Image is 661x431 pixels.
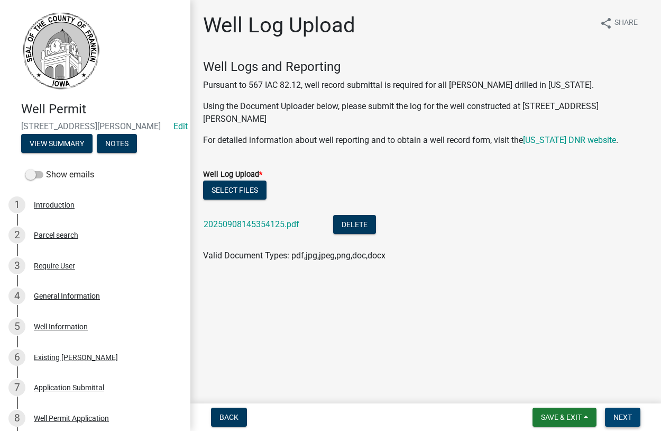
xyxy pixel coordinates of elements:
div: Application Submittal [34,384,104,391]
a: 20250908145354125.pdf [204,219,299,229]
div: 1 [8,196,25,213]
button: Delete [333,215,376,234]
h4: Well Permit [21,102,182,117]
button: Select files [203,181,267,200]
div: 4 [8,288,25,304]
i: share [600,17,612,30]
div: Well Permit Application [34,415,109,422]
a: [US_STATE] DNR website [523,135,616,145]
button: Save & Exit [533,408,596,427]
label: Well Log Upload [203,171,262,178]
wm-modal-confirm: Edit Application Number [173,121,188,131]
p: Pursuant to 567 IAC 82.12, well record submittal is required for all [PERSON_NAME] drilled in [US... [203,79,648,92]
button: Back [211,408,247,427]
div: 7 [8,379,25,396]
button: View Summary [21,134,93,153]
label: Show emails [25,168,94,181]
div: Parcel search [34,231,78,239]
h4: Well Logs and Reporting [203,59,648,75]
button: shareShare [591,13,646,33]
div: Introduction [34,201,75,209]
wm-modal-confirm: Delete Document [333,220,376,230]
div: Require User [34,262,75,270]
a: Edit [173,121,188,131]
span: Share [614,17,638,30]
img: Franklin County, Iowa [21,11,100,91]
div: Existing [PERSON_NAME] [34,354,118,361]
span: Back [219,413,238,421]
div: General Information [34,292,100,300]
div: 3 [8,257,25,274]
span: [STREET_ADDRESS][PERSON_NAME] [21,121,169,131]
div: 5 [8,318,25,335]
div: 2 [8,227,25,244]
p: Using the Document Uploader below, please submit the log for the well constructed at [STREET_ADDR... [203,100,648,125]
wm-modal-confirm: Summary [21,140,93,148]
p: For detailed information about well reporting and to obtain a well record form, visit the . [203,134,648,147]
h1: Well Log Upload [203,13,355,38]
div: 8 [8,410,25,427]
div: Well Information [34,323,88,330]
span: Next [613,413,632,421]
span: Valid Document Types: pdf,jpg,jpeg,png,doc,docx [203,250,385,261]
span: Save & Exit [541,413,582,421]
button: Next [605,408,640,427]
div: 6 [8,349,25,366]
button: Notes [97,134,137,153]
wm-modal-confirm: Notes [97,140,137,148]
